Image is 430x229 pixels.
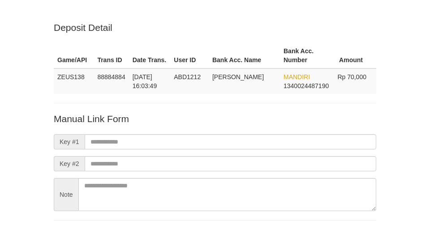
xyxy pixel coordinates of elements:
[284,82,329,89] span: Copy 1340024487190 to clipboard
[54,156,85,171] span: Key #2
[54,68,94,94] td: ZEUS138
[94,43,129,68] th: Trans ID
[212,73,264,81] span: [PERSON_NAME]
[54,134,85,149] span: Key #1
[337,73,366,81] span: Rp 70,000
[209,43,280,68] th: Bank Acc. Name
[133,73,157,89] span: [DATE] 16:03:49
[129,43,171,68] th: Date Trans.
[174,73,201,81] span: ABD1212
[54,43,94,68] th: Game/API
[170,43,209,68] th: User ID
[54,178,78,211] span: Note
[54,21,376,34] p: Deposit Detail
[334,43,376,68] th: Amount
[284,73,310,81] span: MANDIRI
[280,43,334,68] th: Bank Acc. Number
[54,112,376,125] p: Manual Link Form
[94,68,129,94] td: 88884884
